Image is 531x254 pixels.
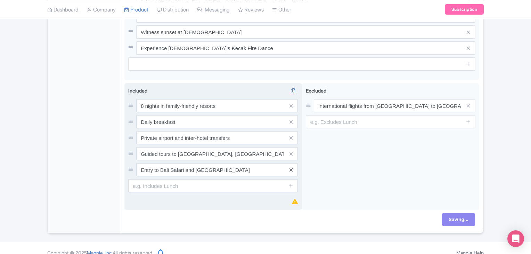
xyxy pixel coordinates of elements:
[306,88,326,94] span: Excluded
[445,4,484,15] a: Subscription
[507,230,524,247] div: Open Intercom Messenger
[306,115,475,128] input: e.g. Excludes Lunch
[128,88,147,94] span: Included
[128,179,298,192] input: e.g. Includes Lunch
[442,213,475,226] input: Saving...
